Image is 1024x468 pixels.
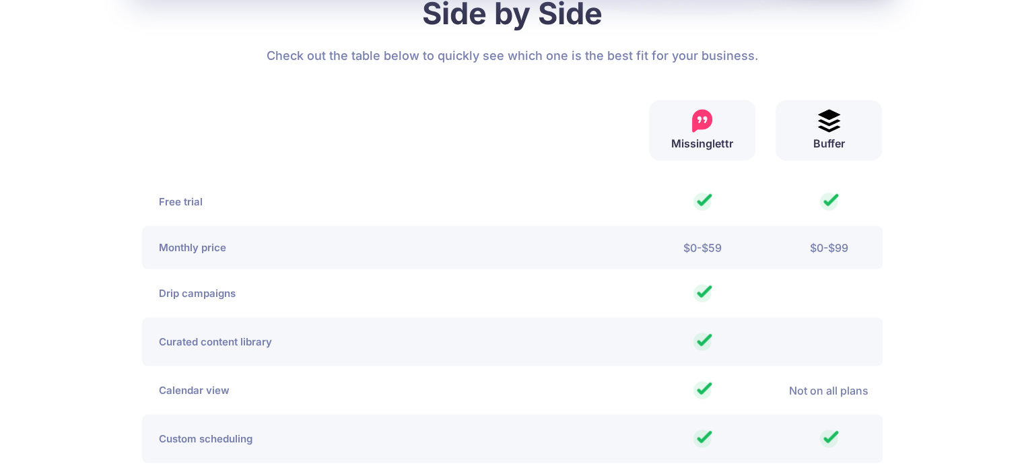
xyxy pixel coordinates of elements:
[765,380,892,401] div: Not on all plans
[658,135,746,152] p: Missinglettr
[765,240,892,256] div: $0-$99
[142,382,230,399] p: Calendar view
[142,45,883,67] p: Check out the table below to quickly see which one is the best fit for your business.
[142,431,252,447] p: Custom scheduling
[142,240,226,256] p: Monthly price
[142,334,272,350] p: Curated content library
[785,135,873,152] p: Buffer
[142,286,236,302] p: Drip campaigns
[142,194,203,210] p: Free trial
[639,240,765,256] div: $0-$59
[818,110,840,133] img: Buffer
